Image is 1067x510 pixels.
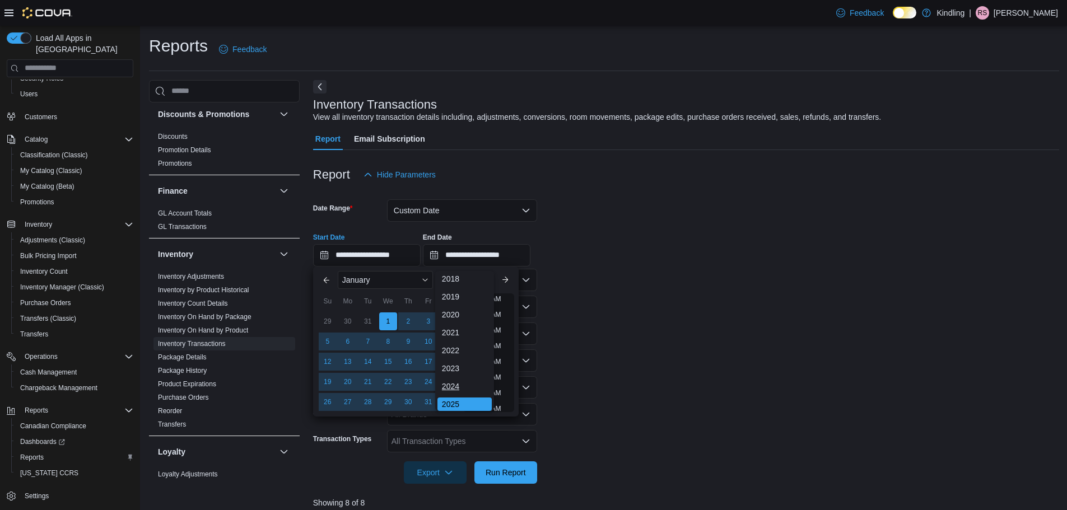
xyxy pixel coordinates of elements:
[11,248,138,264] button: Bulk Pricing Import
[420,292,437,310] div: Fr
[313,497,1059,508] p: Showing 8 of 8
[158,222,207,231] span: GL Transactions
[25,135,48,144] span: Catalog
[20,90,38,99] span: Users
[16,381,133,395] span: Chargeback Management
[20,453,44,462] span: Reports
[11,311,138,326] button: Transfers (Classic)
[158,406,182,415] span: Reorder
[20,251,77,260] span: Bulk Pricing Import
[149,35,208,57] h1: Reports
[2,132,138,147] button: Catalog
[16,435,69,448] a: Dashboards
[2,217,138,232] button: Inventory
[25,220,52,229] span: Inventory
[11,194,138,210] button: Promotions
[20,166,82,175] span: My Catalog (Classic)
[2,109,138,125] button: Customers
[16,87,42,101] a: Users
[20,133,52,146] button: Catalog
[437,380,492,393] div: 2024
[521,356,530,365] button: Open list of options
[20,350,133,363] span: Operations
[158,273,224,280] a: Inventory Adjustments
[20,422,86,431] span: Canadian Compliance
[399,333,417,350] div: day-9
[387,199,537,222] button: Custom Date
[313,168,350,181] h3: Report
[313,98,437,111] h3: Inventory Transactions
[158,340,226,348] a: Inventory Transactions
[420,353,437,371] div: day-17
[158,160,192,167] a: Promotions
[423,233,452,242] label: End Date
[399,353,417,371] div: day-16
[158,393,209,402] span: Purchase Orders
[420,333,437,350] div: day-10
[16,366,81,379] a: Cash Management
[20,469,78,478] span: [US_STATE] CCRS
[521,275,530,284] button: Open list of options
[339,292,357,310] div: Mo
[339,333,357,350] div: day-6
[359,373,377,391] div: day-21
[16,451,133,464] span: Reports
[11,380,138,396] button: Chargeback Management
[379,373,397,391] div: day-22
[158,300,228,307] a: Inventory Count Details
[437,272,492,286] div: 2018
[158,272,224,281] span: Inventory Adjustments
[20,267,68,276] span: Inventory Count
[20,218,57,231] button: Inventory
[20,404,53,417] button: Reports
[319,333,337,350] div: day-5
[11,163,138,179] button: My Catalog (Classic)
[377,169,436,180] span: Hide Parameters
[11,295,138,311] button: Purchase Orders
[420,393,437,411] div: day-31
[994,6,1058,20] p: [PERSON_NAME]
[976,6,989,20] div: rodri sandoval
[158,380,216,389] span: Product Expirations
[318,311,459,412] div: January, 2025
[399,393,417,411] div: day-30
[20,182,74,191] span: My Catalog (Beta)
[158,420,186,429] span: Transfers
[158,146,211,154] a: Promotion Details
[20,151,88,160] span: Classification (Classic)
[149,467,300,499] div: Loyalty
[359,353,377,371] div: day-14
[411,461,460,484] span: Export
[11,279,138,295] button: Inventory Manager (Classic)
[319,393,337,411] div: day-26
[20,489,133,503] span: Settings
[20,110,62,124] a: Customers
[11,232,138,248] button: Adjustments (Classic)
[20,404,133,417] span: Reports
[158,484,239,492] a: Loyalty Redemption Values
[16,195,59,209] a: Promotions
[158,407,182,415] a: Reorder
[158,470,218,479] span: Loyalty Adjustments
[158,366,207,375] span: Package History
[158,146,211,155] span: Promotion Details
[313,233,345,242] label: Start Date
[2,349,138,364] button: Operations
[158,380,216,388] a: Product Expirations
[20,110,133,124] span: Customers
[313,204,353,213] label: Date Range
[16,312,81,325] a: Transfers (Classic)
[339,312,357,330] div: day-30
[521,302,530,311] button: Open list of options
[379,353,397,371] div: day-15
[158,313,251,321] a: Inventory On Hand by Package
[158,326,248,335] span: Inventory On Hand by Product
[11,179,138,194] button: My Catalog (Beta)
[22,7,72,18] img: Cova
[2,403,138,418] button: Reports
[313,434,371,443] label: Transaction Types
[25,352,58,361] span: Operations
[893,18,893,19] span: Dark Mode
[318,271,336,289] button: Previous Month
[16,180,79,193] a: My Catalog (Beta)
